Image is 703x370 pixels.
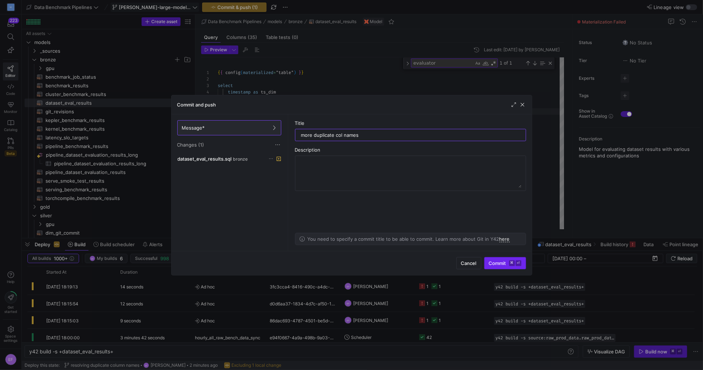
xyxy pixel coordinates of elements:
button: Message* [177,120,281,135]
span: bronze [233,157,248,162]
button: dataset_eval_results.sqlbronze [176,154,283,164]
span: Title [295,120,305,126]
span: dataset_eval_results.sql [178,156,232,162]
kbd: ⏎ [516,260,521,266]
span: Changes (1) [177,142,204,148]
h3: Commit and push [177,102,216,108]
kbd: ⌘ [509,260,515,266]
span: Cancel [461,260,477,266]
button: Commit⌘⏎ [484,257,526,269]
a: here [499,236,510,242]
span: Commit [489,260,521,266]
button: Cancel [456,257,481,269]
div: Description [295,147,526,153]
span: Message* [182,125,205,131]
p: You need to specify a commit title to be able to commit. Learn more about Git in Y42 [308,236,510,242]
